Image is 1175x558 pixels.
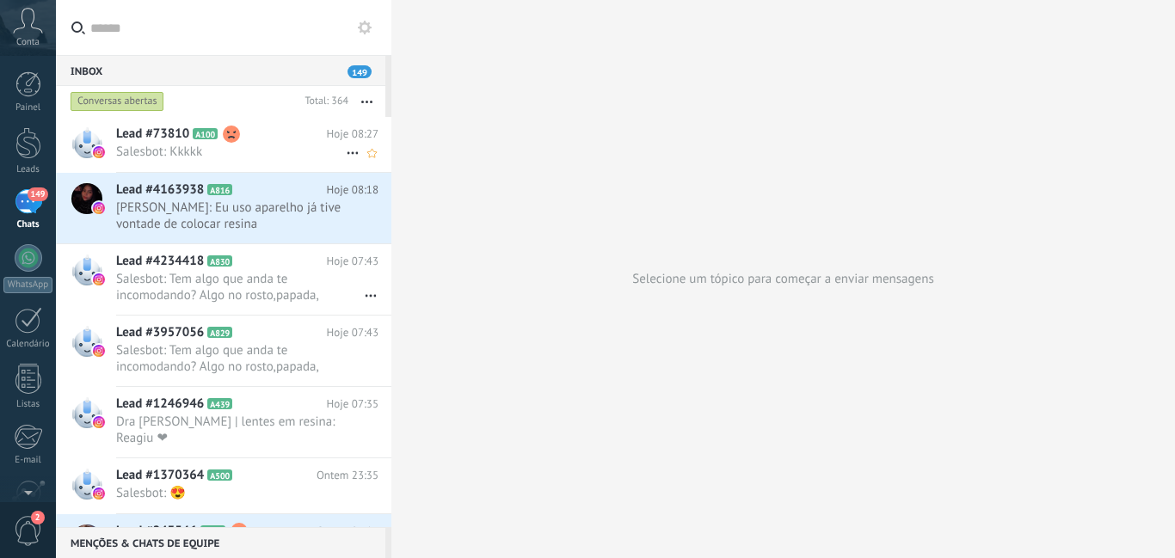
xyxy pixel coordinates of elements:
button: Mais [348,86,385,117]
span: 149 [348,65,372,78]
a: Lead #73810 A100 Hoje 08:27 Salesbot: Kkkkk [56,117,391,172]
span: Lead #243546 [116,523,197,540]
span: Hoje 07:35 [327,396,378,413]
div: Inbox [56,55,385,86]
img: instagram.svg [93,487,105,500]
a: Lead #4163938 A816 Hoje 08:18 [PERSON_NAME]: Eu uso aparelho já tive vontade de colocar resina [56,173,391,243]
a: Lead #4234418 A830 Hoje 07:43 Salesbot: Tem algo que anda te incomodando? Algo no rosto,papada, c... [56,244,391,315]
a: Lead #1370364 A500 Ontem 23:35 Salesbot: 😍 [56,458,391,513]
span: A500 [207,469,232,481]
img: instagram.svg [93,202,105,214]
span: Lead #73810 [116,126,189,143]
div: Leads [3,164,53,175]
a: Lead #3957056 A829 Hoje 07:43 Salesbot: Tem algo que anda te incomodando? Algo no rosto,papada, c... [56,316,391,386]
span: A439 [207,398,232,409]
span: Dra [PERSON_NAME] | lentes em resina: Reagiu ❤ [116,414,346,446]
span: Salesbot: Tem algo que anda te incomodando? Algo no rosto,papada, contorno, bigode chinês, lábios... [116,271,346,304]
span: Lead #1370364 [116,467,204,484]
div: E-mail [3,455,53,466]
span: Salesbot: Kkkkk [116,144,346,160]
div: Conversas abertas [71,91,164,112]
div: Menções & Chats de equipe [56,527,385,558]
span: Ontem 23:13 [317,523,378,540]
a: Lead #1246946 A439 Hoje 07:35 Dra [PERSON_NAME] | lentes em resina: Reagiu ❤ [56,387,391,457]
div: Chats [3,219,53,230]
span: A100 [193,128,218,139]
span: A829 [207,327,232,338]
span: Salesbot: Tem algo que anda te incomodando? Algo no rosto,papada, contorno, bigode chinês, lábios... [116,342,346,375]
div: Painel [3,102,53,113]
img: instagram.svg [93,416,105,428]
img: instagram.svg [93,345,105,357]
img: instagram.svg [93,146,105,158]
span: Ontem 23:35 [317,467,378,484]
span: [PERSON_NAME]: Eu uso aparelho já tive vontade de colocar resina [116,199,346,232]
div: Listas [3,399,53,410]
span: 149 [28,187,47,201]
span: Lead #4163938 [116,181,204,199]
img: instagram.svg [93,273,105,285]
div: Total: 364 [298,93,348,110]
span: Salesbot: 😍 [116,485,346,501]
span: Hoje 07:43 [327,324,378,341]
span: A830 [207,255,232,267]
span: Lead #4234418 [116,253,204,270]
span: Lead #1246946 [116,396,204,413]
span: Lead #3957056 [116,324,204,341]
div: WhatsApp [3,277,52,293]
span: Hoje 08:27 [327,126,378,143]
span: 2 [31,511,45,524]
span: A816 [207,184,232,195]
span: A158 [200,525,225,537]
div: Calendário [3,339,53,350]
span: Hoje 08:18 [327,181,378,199]
span: Conta [16,37,40,48]
span: Hoje 07:43 [327,253,378,270]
